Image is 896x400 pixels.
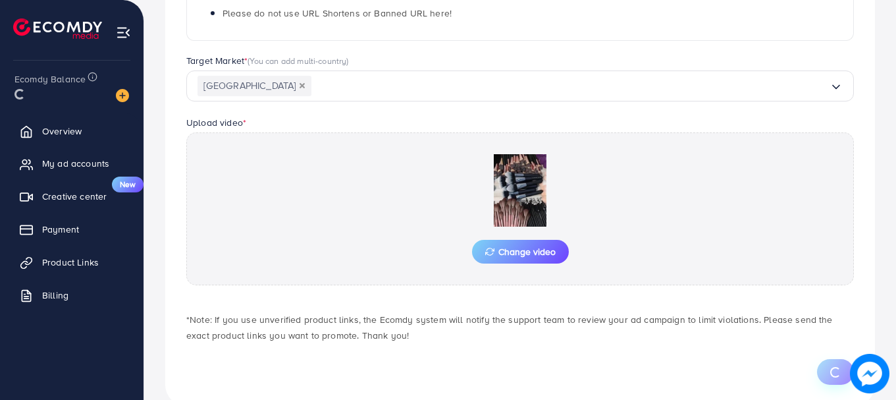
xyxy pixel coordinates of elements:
span: Payment [42,223,79,236]
label: Upload video [186,116,246,129]
button: Change video [472,240,569,264]
img: image [850,354,889,393]
span: Overview [42,125,82,138]
button: Deselect Pakistan [299,82,305,89]
span: (You can add multi-country) [248,55,348,67]
span: New [112,177,144,192]
p: *Note: If you use unverified product links, the Ecomdy system will notify the support team to rev... [186,312,854,343]
a: Billing [10,282,134,308]
img: Preview Image [454,154,586,227]
img: image [116,89,129,102]
img: menu [116,25,131,40]
a: Payment [10,216,134,243]
span: Change video [485,247,556,256]
a: Creative centerNew [10,183,134,210]
a: Product Links [10,249,134,275]
input: Search for option [311,76,830,96]
a: Overview [10,118,134,144]
a: My ad accounts [10,150,134,177]
span: Billing [42,289,68,302]
span: Product Links [42,256,99,269]
span: [GEOGRAPHIC_DATA] [198,76,311,96]
span: Please do not use URL Shortens or Banned URL here! [223,7,452,20]
span: My ad accounts [42,157,109,170]
img: logo [13,18,102,39]
span: Ecomdy Balance [14,72,86,86]
div: Search for option [186,71,854,101]
label: Target Market [186,54,349,67]
span: Creative center [42,190,107,203]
